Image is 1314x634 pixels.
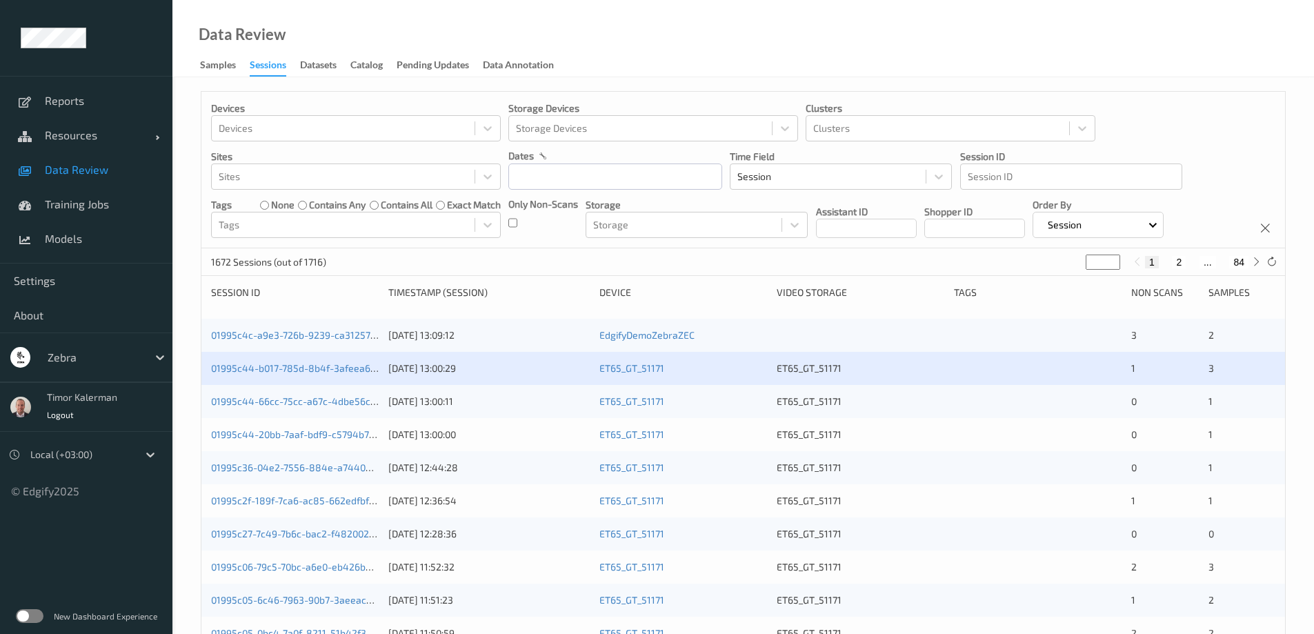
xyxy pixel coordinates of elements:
[211,150,501,164] p: Sites
[211,101,501,115] p: Devices
[211,528,393,539] a: 01995c27-7c49-7b6c-bac2-f482002601fe
[447,198,501,212] label: exact match
[309,198,366,212] label: contains any
[599,395,664,407] a: ET65_GT_51171
[924,205,1025,219] p: Shopper ID
[954,286,1122,299] div: Tags
[777,395,944,408] div: ET65_GT_51171
[300,58,337,75] div: Datasets
[599,528,664,539] a: ET65_GT_51171
[777,527,944,541] div: ET65_GT_51171
[730,150,952,164] p: Time Field
[599,329,695,341] a: EdgifyDemoZebraZEC
[200,56,250,75] a: Samples
[777,361,944,375] div: ET65_GT_51171
[211,198,232,212] p: Tags
[1208,594,1214,606] span: 2
[388,527,590,541] div: [DATE] 12:28:36
[599,362,664,374] a: ET65_GT_51171
[397,58,469,75] div: Pending Updates
[1131,395,1137,407] span: 0
[1208,286,1275,299] div: Samples
[1043,218,1086,232] p: Session
[1131,594,1135,606] span: 1
[250,58,286,77] div: Sessions
[1131,428,1137,440] span: 0
[777,560,944,574] div: ET65_GT_51171
[960,150,1182,164] p: Session ID
[816,205,917,219] p: Assistant ID
[777,494,944,508] div: ET65_GT_51171
[806,101,1095,115] p: Clusters
[200,58,236,75] div: Samples
[388,286,590,299] div: Timestamp (Session)
[300,56,350,75] a: Datasets
[483,58,554,75] div: Data Annotation
[1131,495,1135,506] span: 1
[1208,362,1214,374] span: 3
[271,198,295,212] label: none
[1131,462,1137,473] span: 0
[1033,198,1164,212] p: Order By
[388,494,590,508] div: [DATE] 12:36:54
[1229,256,1248,268] button: 84
[1208,428,1213,440] span: 1
[388,428,590,442] div: [DATE] 13:00:00
[1199,256,1216,268] button: ...
[483,56,568,75] a: Data Annotation
[777,461,944,475] div: ET65_GT_51171
[388,593,590,607] div: [DATE] 11:51:23
[777,593,944,607] div: ET65_GT_51171
[1208,528,1214,539] span: 0
[211,561,399,573] a: 01995c06-79c5-70bc-a6e0-eb426bddb809
[1145,256,1159,268] button: 1
[586,198,808,212] p: Storage
[388,395,590,408] div: [DATE] 13:00:11
[1172,256,1186,268] button: 2
[211,329,397,341] a: 01995c4c-a9e3-726b-9239-ca31257ebdce
[211,462,406,473] a: 01995c36-04e2-7556-884e-a7440ab68938
[599,286,767,299] div: Device
[211,395,395,407] a: 01995c44-66cc-75cc-a67c-4dbe56cc0fbd
[250,56,300,77] a: Sessions
[777,428,944,442] div: ET65_GT_51171
[350,56,397,75] a: Catalog
[599,428,664,440] a: ET65_GT_51171
[211,362,398,374] a: 01995c44-b017-785d-8b4f-3afeea655a20
[1131,528,1137,539] span: 0
[599,495,664,506] a: ET65_GT_51171
[508,149,534,163] p: dates
[211,286,379,299] div: Session ID
[211,495,387,506] a: 01995c2f-189f-7ca6-ac85-662edfbf7b1f
[508,197,578,211] p: Only Non-Scans
[1131,286,1198,299] div: Non Scans
[599,561,664,573] a: ET65_GT_51171
[211,255,326,269] p: 1672 Sessions (out of 1716)
[388,560,590,574] div: [DATE] 11:52:32
[1208,395,1213,407] span: 1
[381,198,432,212] label: contains all
[388,328,590,342] div: [DATE] 13:09:12
[397,56,483,75] a: Pending Updates
[777,286,944,299] div: Video Storage
[599,594,664,606] a: ET65_GT_51171
[199,28,286,41] div: Data Review
[1131,561,1137,573] span: 2
[508,101,798,115] p: Storage Devices
[211,428,395,440] a: 01995c44-20bb-7aaf-bdf9-c5794b761ba0
[1208,462,1213,473] span: 1
[388,361,590,375] div: [DATE] 13:00:29
[1208,561,1214,573] span: 3
[211,594,398,606] a: 01995c05-6c46-7963-90b7-3aeeaccd007d
[388,461,590,475] div: [DATE] 12:44:28
[1208,329,1214,341] span: 2
[1131,329,1137,341] span: 3
[1131,362,1135,374] span: 1
[350,58,383,75] div: Catalog
[1208,495,1213,506] span: 1
[599,462,664,473] a: ET65_GT_51171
